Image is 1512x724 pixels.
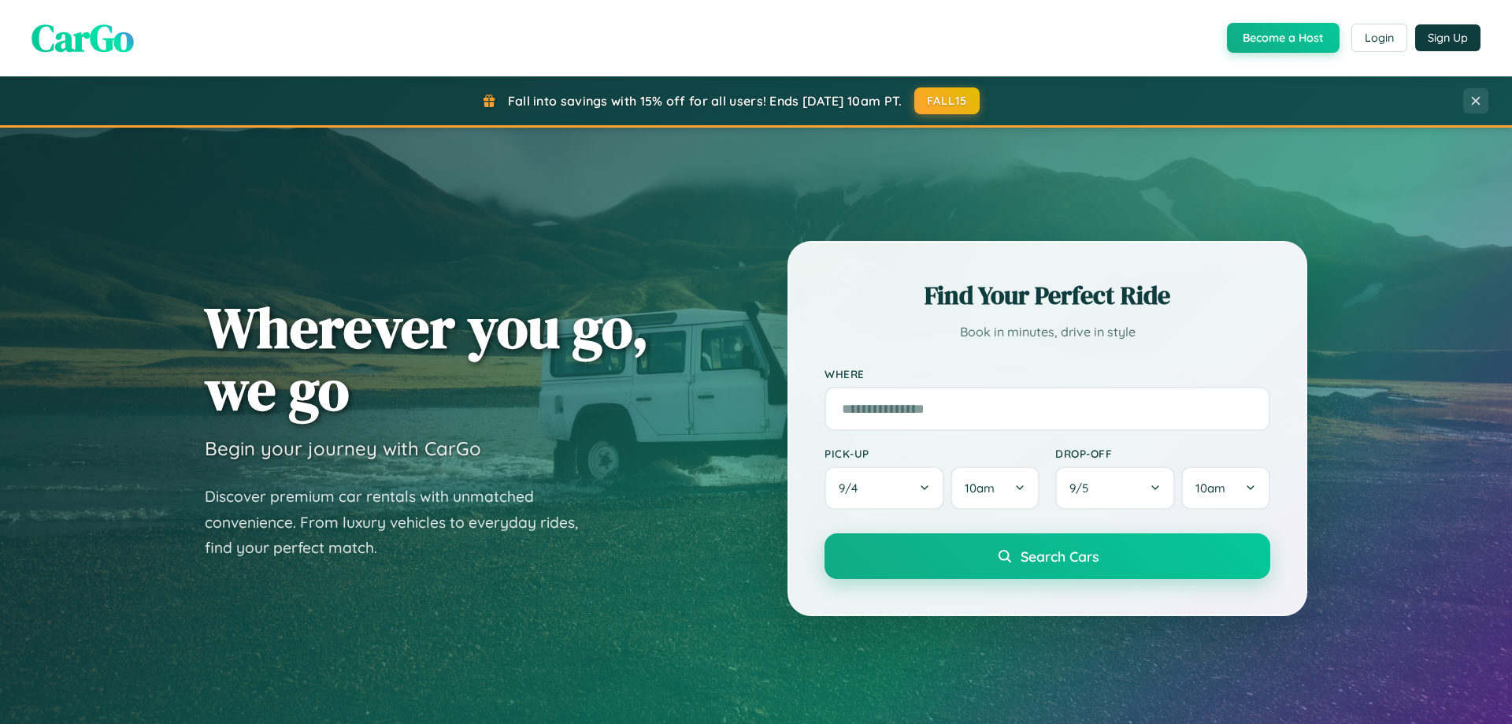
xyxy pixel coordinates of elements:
[825,466,944,510] button: 9/4
[1227,23,1340,53] button: Become a Host
[825,533,1270,579] button: Search Cars
[965,481,995,496] span: 10am
[951,466,1039,510] button: 10am
[825,321,1270,343] p: Book in minutes, drive in style
[825,367,1270,381] label: Where
[1181,466,1270,510] button: 10am
[205,484,598,561] p: Discover premium car rentals with unmatched convenience. From luxury vehicles to everyday rides, ...
[825,278,1270,313] h2: Find Your Perfect Ride
[1069,481,1096,496] span: 9 / 5
[1415,24,1480,51] button: Sign Up
[825,447,1039,460] label: Pick-up
[1021,548,1099,565] span: Search Cars
[1055,466,1175,510] button: 9/5
[508,93,902,109] span: Fall into savings with 15% off for all users! Ends [DATE] 10am PT.
[1195,481,1225,496] span: 10am
[205,296,649,421] h1: Wherever you go, we go
[1055,447,1270,460] label: Drop-off
[31,12,134,64] span: CarGo
[839,481,865,496] span: 9 / 4
[914,87,980,114] button: FALL15
[1351,24,1407,52] button: Login
[205,436,481,460] h3: Begin your journey with CarGo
